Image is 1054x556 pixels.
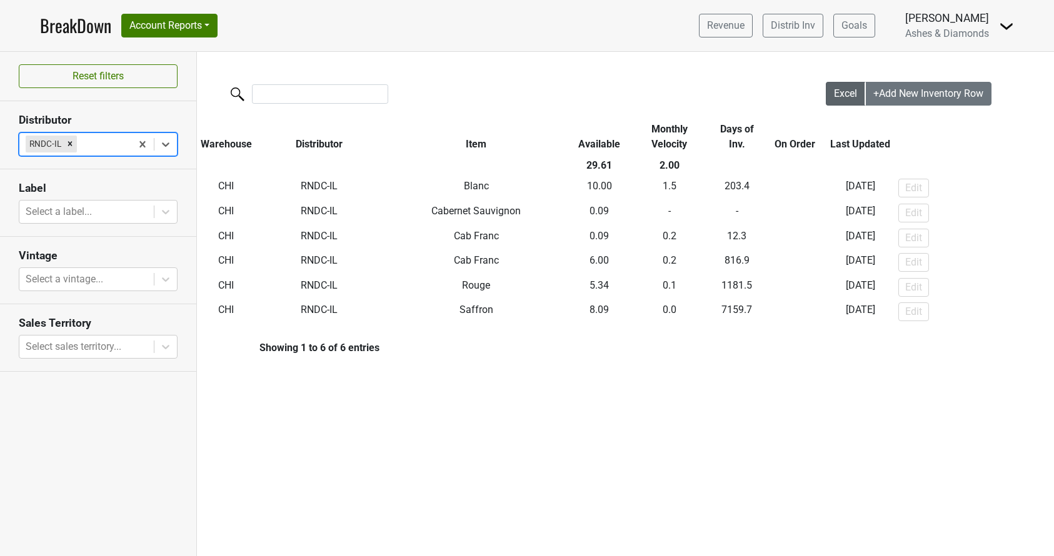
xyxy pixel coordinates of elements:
[197,226,256,251] td: CHI
[898,302,929,321] button: Edit
[898,253,929,272] button: Edit
[630,119,709,155] th: Monthly Velocity: activate to sort column ascending
[197,342,379,354] div: Showing 1 to 6 of 6 entries
[905,27,989,39] span: Ashes & Diamonds
[905,10,989,26] div: [PERSON_NAME]
[197,300,256,325] td: CHI
[898,278,929,297] button: Edit
[825,119,895,155] th: Last Updated: activate to sort column ascending
[569,176,630,201] td: 10.00
[121,14,218,37] button: Account Reports
[197,201,256,226] td: CHI
[709,250,764,275] td: 816.9
[826,82,866,106] button: Excel
[825,176,895,201] td: [DATE]
[898,179,929,197] button: Edit
[709,201,764,226] td: -
[40,12,111,39] a: BreakDown
[459,304,493,315] span: Saffron
[630,300,709,325] td: 0.0
[454,254,499,266] span: Cab Franc
[197,176,256,201] td: CHI
[256,176,384,201] td: RNDC-IL
[569,119,630,155] th: Available: activate to sort column ascending
[825,275,895,300] td: [DATE]
[630,155,709,176] th: 2.00
[569,201,630,226] td: 0.09
[765,201,825,226] td: -
[765,226,825,251] td: -
[26,136,63,152] div: RNDC-IL
[865,82,991,106] button: +Add New Inventory Row
[630,226,709,251] td: 0.2
[19,249,178,262] h3: Vintage
[454,230,499,242] span: Cab Franc
[763,14,823,37] a: Distrib Inv
[999,19,1014,34] img: Dropdown Menu
[765,176,825,201] td: -
[765,119,825,155] th: On Order: activate to sort column ascending
[765,250,825,275] td: -
[63,136,77,152] div: Remove RNDC-IL
[825,201,895,226] td: [DATE]
[825,300,895,325] td: [DATE]
[256,300,384,325] td: RNDC-IL
[630,250,709,275] td: 0.2
[630,201,709,226] td: -
[825,226,895,251] td: [DATE]
[709,119,764,155] th: Days of Inv.: activate to sort column ascending
[256,201,384,226] td: RNDC-IL
[197,119,256,155] th: Warehouse: activate to sort column ascending
[383,119,569,155] th: Item: activate to sort column ascending
[630,176,709,201] td: 1.5
[19,64,178,88] button: Reset filters
[834,87,857,99] span: Excel
[709,176,764,201] td: 203.4
[825,250,895,275] td: [DATE]
[256,250,384,275] td: RNDC-IL
[464,180,489,192] span: Blanc
[873,87,983,99] span: +Add New Inventory Row
[630,275,709,300] td: 0.1
[569,275,630,300] td: 5.34
[256,275,384,300] td: RNDC-IL
[569,250,630,275] td: 6.00
[898,229,929,247] button: Edit
[431,205,521,217] span: Cabernet Sauvignon
[765,300,825,325] td: -
[462,279,490,291] span: Rouge
[197,250,256,275] td: CHI
[19,317,178,330] h3: Sales Territory
[569,155,630,176] th: 29.61
[197,275,256,300] td: CHI
[709,226,764,251] td: 12.3
[709,300,764,325] td: 7159.7
[569,300,630,325] td: 8.09
[898,204,929,222] button: Edit
[709,275,764,300] td: 1181.5
[19,114,178,127] h3: Distributor
[699,14,753,37] a: Revenue
[256,226,384,251] td: RNDC-IL
[833,14,875,37] a: Goals
[569,226,630,251] td: 0.09
[19,182,178,195] h3: Label
[765,275,825,300] td: -
[256,119,384,155] th: Distributor: activate to sort column ascending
